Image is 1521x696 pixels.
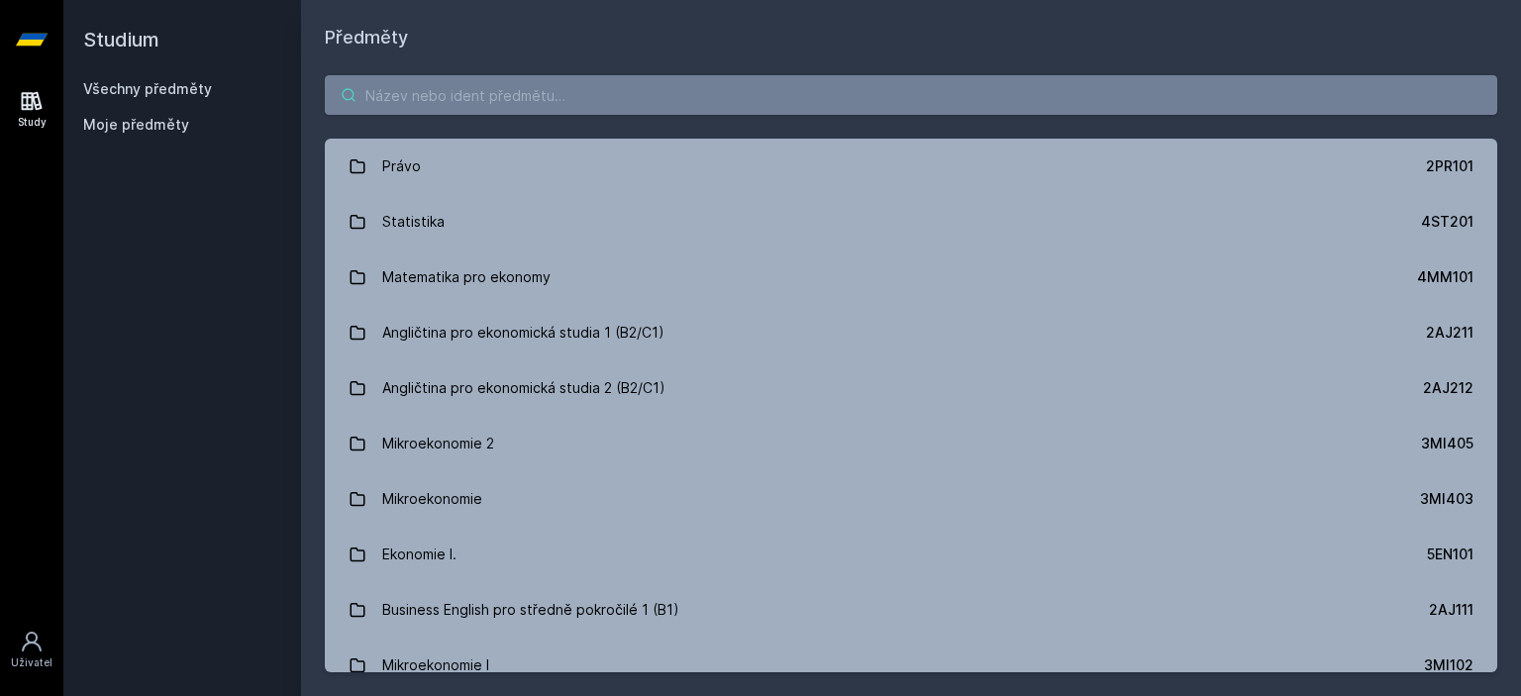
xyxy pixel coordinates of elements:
div: 2AJ111 [1429,600,1473,620]
div: 5EN101 [1427,545,1473,564]
div: 4MM101 [1417,267,1473,287]
a: Angličtina pro ekonomická studia 1 (B2/C1) 2AJ211 [325,305,1497,360]
div: 3MI405 [1421,434,1473,453]
div: 2AJ211 [1426,323,1473,343]
span: Moje předměty [83,115,189,135]
a: Matematika pro ekonomy 4MM101 [325,249,1497,305]
h1: Předměty [325,24,1497,51]
a: Mikroekonomie 3MI403 [325,471,1497,527]
a: Mikroekonomie I 3MI102 [325,638,1497,693]
div: Business English pro středně pokročilé 1 (B1) [382,590,679,630]
div: Matematika pro ekonomy [382,257,551,297]
div: Mikroekonomie 2 [382,424,494,463]
div: 3MI403 [1420,489,1473,509]
a: Mikroekonomie 2 3MI405 [325,416,1497,471]
input: Název nebo ident předmětu… [325,75,1497,115]
a: Uživatel [4,620,59,680]
div: Uživatel [11,655,52,670]
div: 4ST201 [1421,212,1473,232]
div: Mikroekonomie [382,479,482,519]
div: Study [18,115,47,130]
div: 3MI102 [1424,655,1473,675]
div: Statistika [382,202,445,242]
a: Všechny předměty [83,80,212,97]
div: Angličtina pro ekonomická studia 2 (B2/C1) [382,368,665,408]
a: Statistika 4ST201 [325,194,1497,249]
div: Angličtina pro ekonomická studia 1 (B2/C1) [382,313,664,352]
a: Angličtina pro ekonomická studia 2 (B2/C1) 2AJ212 [325,360,1497,416]
div: 2PR101 [1426,156,1473,176]
a: Business English pro středně pokročilé 1 (B1) 2AJ111 [325,582,1497,638]
a: Study [4,79,59,140]
a: Ekonomie I. 5EN101 [325,527,1497,582]
div: Mikroekonomie I [382,646,489,685]
div: 2AJ212 [1423,378,1473,398]
div: Ekonomie I. [382,535,456,574]
a: Právo 2PR101 [325,139,1497,194]
div: Právo [382,147,421,186]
